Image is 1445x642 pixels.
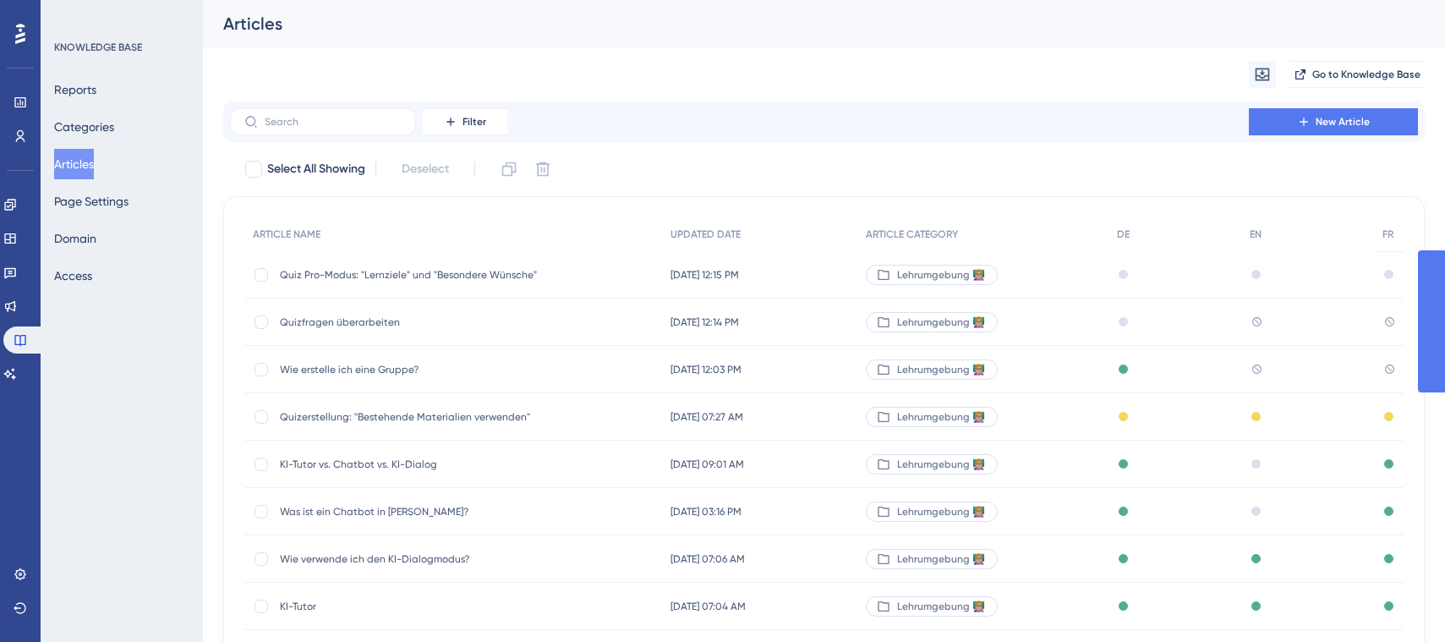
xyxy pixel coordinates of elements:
[54,186,129,217] button: Page Settings
[423,108,507,135] button: Filter
[54,74,96,105] button: Reports
[253,228,320,241] span: ARTICLE NAME
[671,505,742,519] span: [DATE] 03:16 PM
[54,41,142,54] div: KNOWLEDGE BASE
[54,223,96,254] button: Domain
[671,363,742,376] span: [DATE] 12:03 PM
[386,154,464,184] button: Deselect
[671,458,744,471] span: [DATE] 09:01 AM
[671,410,743,424] span: [DATE] 07:27 AM
[280,410,550,424] span: Quizerstellung: "Bestehende Materialien verwenden"
[1289,61,1425,88] button: Go to Knowledge Base
[897,505,985,519] span: Lehrumgebung 👩🏼‍🏫
[265,116,402,128] input: Search
[267,159,365,179] span: Select All Showing
[671,268,739,282] span: [DATE] 12:15 PM
[1250,228,1262,241] span: EN
[897,458,985,471] span: Lehrumgebung 👩🏼‍🏫
[280,552,550,566] span: Wie verwende ich den KI-Dialogmodus?
[897,268,985,282] span: Lehrumgebung 👩🏼‍🏫
[223,12,1382,36] div: Articles
[1382,228,1393,241] span: FR
[897,552,985,566] span: Lehrumgebung 👩🏼‍🏫
[671,228,741,241] span: UPDATED DATE
[897,410,985,424] span: Lehrumgebung 👩🏼‍🏫
[866,228,958,241] span: ARTICLE CATEGORY
[671,552,745,566] span: [DATE] 07:06 AM
[1374,575,1425,626] iframe: UserGuiding AI Assistant Launcher
[54,149,94,179] button: Articles
[54,112,114,142] button: Categories
[671,316,739,329] span: [DATE] 12:14 PM
[463,115,486,129] span: Filter
[897,316,985,329] span: Lehrumgebung 👩🏼‍🏫
[280,458,550,471] span: KI-Tutor vs. Chatbot vs. KI-Dialog
[1316,115,1370,129] span: New Article
[897,600,985,613] span: Lehrumgebung 👩🏼‍🏫
[280,505,550,519] span: Was ist ein Chatbot in [PERSON_NAME]?
[1117,228,1130,241] span: DE
[1312,68,1420,81] span: Go to Knowledge Base
[280,363,550,376] span: Wie erstelle ich eine Gruppe?
[1249,108,1418,135] button: New Article
[280,316,550,329] span: Quizfragen überarbeiten
[280,268,550,282] span: Quiz Pro-Modus: "Lernziele" und "Besondere Wünsche"
[280,600,550,613] span: KI-Tutor
[671,600,746,613] span: [DATE] 07:04 AM
[897,363,985,376] span: Lehrumgebung 👩🏼‍🏫
[402,159,449,179] span: Deselect
[54,261,92,291] button: Access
